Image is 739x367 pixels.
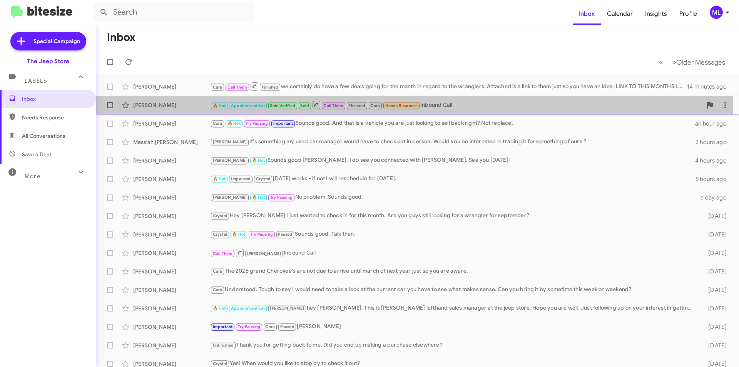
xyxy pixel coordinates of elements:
[256,176,270,181] span: Crystal
[133,157,210,164] div: [PERSON_NAME]
[659,57,663,67] span: «
[213,232,227,237] span: Crystal
[252,195,265,200] span: 🔥 Hot
[213,269,222,274] span: Cara
[227,121,241,126] span: 🔥 Hot
[323,103,343,108] span: Call Them
[213,343,234,348] span: Unfinished
[210,211,696,220] div: Hey [PERSON_NAME] I just wanted to check in for this month. Are you guys still looking for a wran...
[270,195,293,200] span: Try Pausing
[695,157,733,164] div: 4 hours ago
[673,3,703,25] a: Profile
[247,251,281,256] span: [PERSON_NAME]
[22,114,87,121] span: Needs Response
[601,3,639,25] a: Calendar
[265,324,275,329] span: Cara
[210,285,696,294] div: Understood. Tough to say I would need to take a look at the current car you have to see what make...
[22,95,87,103] span: Inbox
[213,306,226,311] span: 🔥 Hot
[25,77,47,84] span: Labels
[213,251,233,256] span: Call Them
[210,341,696,350] div: Thank you for getting back to me. Did you end up making a purchase elsewhere?
[22,132,65,140] span: All Conversations
[210,322,696,331] div: [PERSON_NAME]
[252,158,265,163] span: 🔥 Hot
[133,194,210,201] div: [PERSON_NAME]
[133,120,210,127] div: [PERSON_NAME]
[133,231,210,238] div: [PERSON_NAME]
[696,342,733,349] div: [DATE]
[696,175,733,183] div: 5 hours ago
[133,249,210,257] div: [PERSON_NAME]
[210,156,695,165] div: Sounds good [PERSON_NAME], I do see you connected with [PERSON_NAME]. See you [DATE] !
[300,103,309,108] span: Sold
[133,138,210,146] div: Messiah [PERSON_NAME]
[33,37,80,45] span: Special Campaign
[10,32,86,50] a: Special Campaign
[107,31,135,44] h1: Inbox
[696,249,733,257] div: [DATE]
[231,176,251,181] span: Unpaused
[210,267,696,276] div: The 2026 grand Cherokee's are not due to arrive until march of next year just so you are aware.
[270,103,295,108] span: Sold Verified
[385,103,418,108] span: Needs Response
[210,304,696,313] div: hey [PERSON_NAME], This is [PERSON_NAME] lefthand sales manager at the jeep store. Hope you are w...
[210,248,696,258] div: Inbound Call
[703,6,731,19] button: ML
[213,103,226,108] span: 🔥 Hot
[133,305,210,312] div: [PERSON_NAME]
[213,139,247,144] span: [PERSON_NAME]
[238,324,260,329] span: Try Pausing
[213,176,226,181] span: 🔥 Hot
[232,232,245,237] span: 🔥 Hot
[227,85,247,90] span: Call Them
[213,121,222,126] span: Cara
[210,119,695,128] div: Sounds good. And that is a vehicle you are just looking to sell back right? Not replace.
[696,323,733,331] div: [DATE]
[573,3,601,25] a: Inbox
[696,138,733,146] div: 2 hours ago
[696,286,733,294] div: [DATE]
[27,57,69,65] div: The Jeep Store
[210,137,696,146] div: It's something my used car manager would have to check out in person. Would you be interested in ...
[280,324,294,329] span: Paused
[213,213,227,218] span: Crystal
[210,82,687,91] div: we certainly do have a few deals going for the month in regard to the wranglers. Attached is a li...
[133,212,210,220] div: [PERSON_NAME]
[133,175,210,183] div: [PERSON_NAME]
[672,57,676,67] span: »
[231,306,265,311] span: Appointment Set
[213,195,247,200] span: [PERSON_NAME]
[667,54,730,70] button: Next
[639,3,673,25] a: Insights
[654,54,668,70] button: Previous
[246,121,268,126] span: Try Pausing
[213,361,227,366] span: Crystal
[210,193,696,202] div: No problem. Sounds good.
[270,306,304,311] span: [PERSON_NAME]
[133,342,210,349] div: [PERSON_NAME]
[133,83,210,90] div: [PERSON_NAME]
[696,212,733,220] div: [DATE]
[262,85,279,90] span: Finished
[133,101,210,109] div: [PERSON_NAME]
[22,151,51,158] span: Save a Deal
[273,121,293,126] span: Important
[696,268,733,275] div: [DATE]
[210,100,702,110] div: Inbound Call
[213,158,247,163] span: [PERSON_NAME]
[251,232,273,237] span: Try Pausing
[231,103,265,108] span: Appointment Set
[25,173,40,180] span: More
[133,268,210,275] div: [PERSON_NAME]
[133,323,210,331] div: [PERSON_NAME]
[687,83,733,90] div: 14 minutes ago
[210,174,696,183] div: [DATE] works - if not I will reschedule for [DATE].
[696,305,733,312] div: [DATE]
[348,103,365,108] span: Finished
[710,6,723,19] div: ML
